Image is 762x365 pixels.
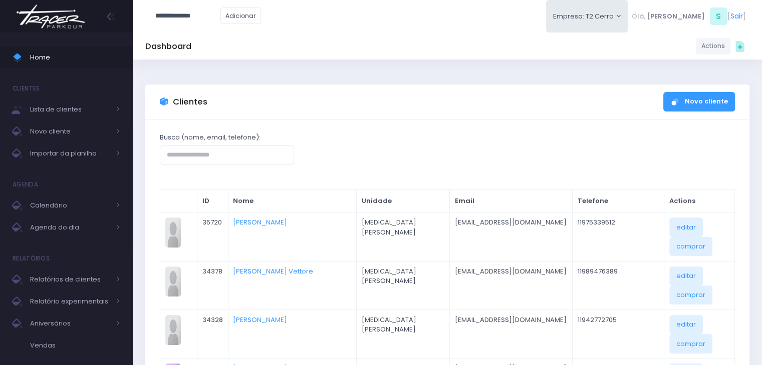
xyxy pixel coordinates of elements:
[710,7,727,25] span: S
[228,189,356,213] th: Nome
[664,189,735,213] th: Actions
[160,132,261,142] label: Busca (nome, email, telefone):
[669,315,703,334] a: editar
[197,189,228,213] th: ID
[30,125,110,138] span: Novo cliente
[173,97,207,107] h3: Clientes
[30,221,110,234] span: Agenda do dia
[145,41,191,51] h5: Dashboard
[669,217,703,236] a: editar
[30,295,110,308] span: Relatório experimentais
[30,147,110,160] span: Importar da planilha
[669,237,712,256] a: comprar
[197,310,228,358] td: 34328
[30,317,110,330] span: Aniversários
[449,189,572,213] th: Email
[233,266,313,276] a: [PERSON_NAME] Vettore
[730,11,743,21] a: Sair
[647,11,705,21] span: [PERSON_NAME]
[30,273,110,286] span: Relatórios de clientes
[449,261,572,309] td: [EMAIL_ADDRESS][DOMAIN_NAME]
[573,212,664,261] td: 11975339512
[13,174,38,194] h4: Agenda
[696,38,730,54] a: Actions
[233,217,287,227] a: [PERSON_NAME]
[356,189,449,213] th: Unidade
[449,310,572,358] td: [EMAIL_ADDRESS][DOMAIN_NAME]
[30,51,120,64] span: Home
[669,266,703,285] a: editar
[356,212,449,261] td: [MEDICAL_DATA] [PERSON_NAME]
[632,11,645,21] span: Olá,
[30,103,110,116] span: Lista de clientes
[573,189,664,213] th: Telefone
[30,339,120,352] span: Vendas
[663,92,735,111] a: Novo cliente
[449,212,572,261] td: [EMAIL_ADDRESS][DOMAIN_NAME]
[30,199,110,212] span: Calendário
[573,261,664,309] td: 11989476389
[573,310,664,358] td: 11942772705
[669,285,712,304] a: comprar
[628,5,749,27] div: [ ]
[356,310,449,358] td: [MEDICAL_DATA] [PERSON_NAME]
[356,261,449,309] td: [MEDICAL_DATA] [PERSON_NAME]
[669,334,712,353] a: comprar
[197,261,228,309] td: 34378
[220,7,262,24] a: Adicionar
[13,248,50,268] h4: Relatórios
[197,212,228,261] td: 35720
[233,315,287,324] a: [PERSON_NAME]
[13,78,40,98] h4: Clientes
